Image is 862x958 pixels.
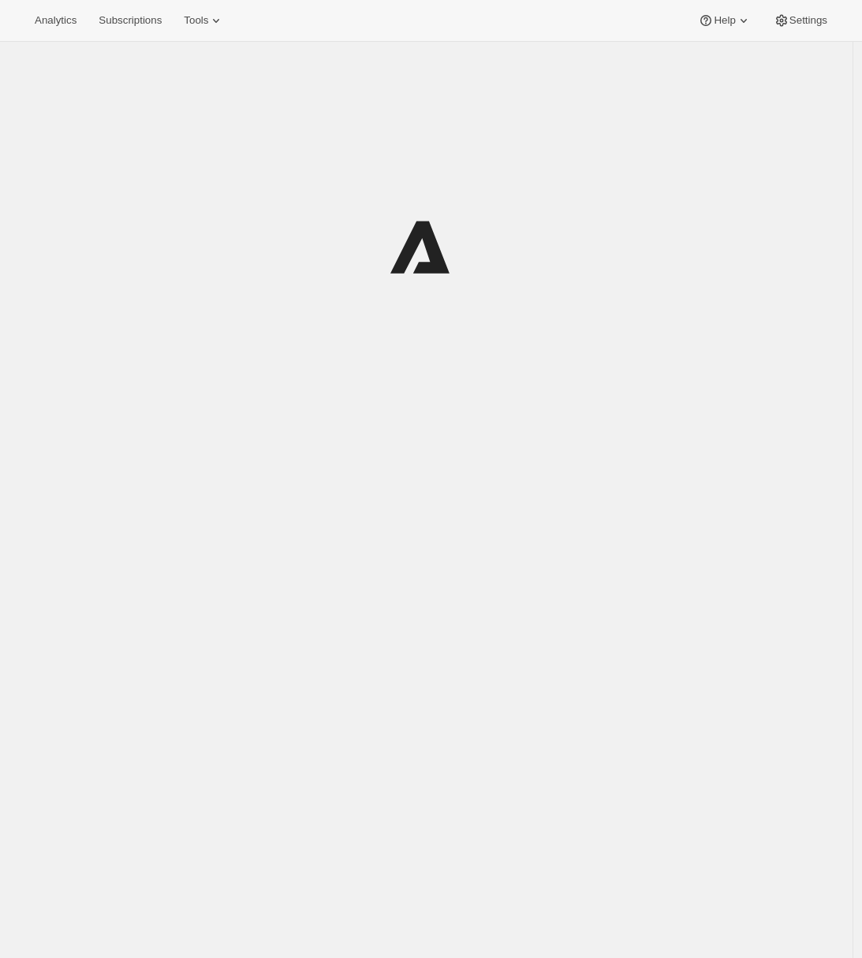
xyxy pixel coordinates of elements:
[184,14,208,27] span: Tools
[714,14,735,27] span: Help
[35,14,76,27] span: Analytics
[99,14,162,27] span: Subscriptions
[89,9,171,32] button: Subscriptions
[789,14,827,27] span: Settings
[25,9,86,32] button: Analytics
[688,9,760,32] button: Help
[174,9,233,32] button: Tools
[764,9,837,32] button: Settings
